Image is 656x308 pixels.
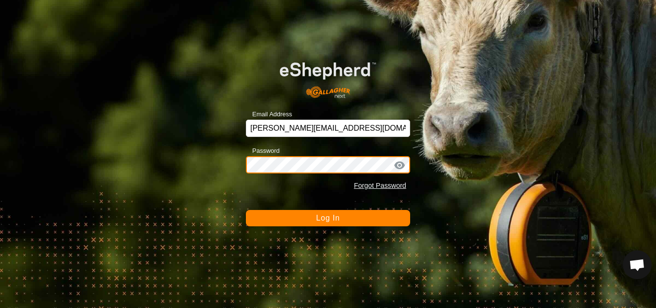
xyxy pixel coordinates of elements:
[246,146,279,156] label: Password
[354,182,406,189] a: Forgot Password
[246,120,410,137] input: Email Address
[246,110,292,119] label: Email Address
[262,49,393,104] img: E-shepherd Logo
[623,250,652,279] div: Open chat
[316,214,340,222] span: Log In
[246,210,410,226] button: Log In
